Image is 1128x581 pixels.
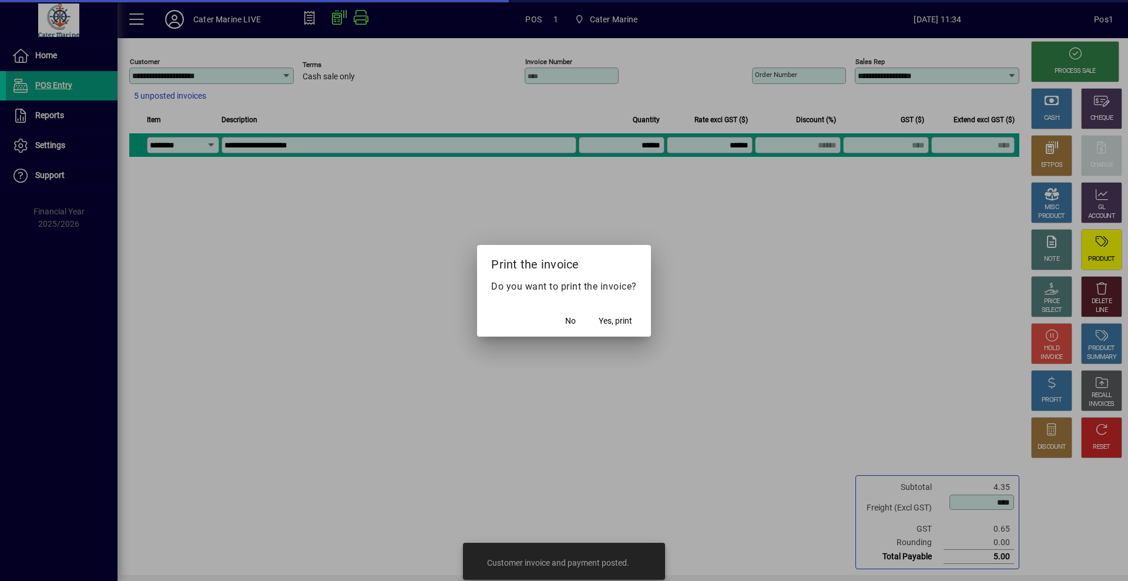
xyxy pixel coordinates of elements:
[477,245,651,279] h2: Print the invoice
[594,311,637,332] button: Yes, print
[491,280,637,294] p: Do you want to print the invoice?
[599,315,632,327] span: Yes, print
[565,315,576,327] span: No
[552,311,589,332] button: No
